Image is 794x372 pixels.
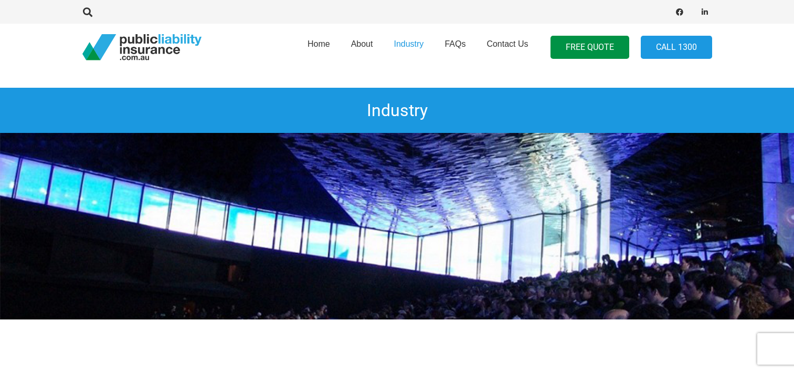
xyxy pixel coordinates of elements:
[78,7,99,17] a: Search
[434,20,476,74] a: FAQs
[486,39,528,48] span: Contact Us
[297,20,341,74] a: Home
[383,20,434,74] a: Industry
[641,36,712,59] a: Call 1300
[476,20,538,74] a: Contact Us
[394,39,424,48] span: Industry
[444,39,465,48] span: FAQs
[672,5,687,19] a: Facebook
[82,34,202,60] a: pli_logotransparent
[308,39,330,48] span: Home
[341,20,384,74] a: About
[550,36,629,59] a: FREE QUOTE
[351,39,373,48] span: About
[697,5,712,19] a: LinkedIn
